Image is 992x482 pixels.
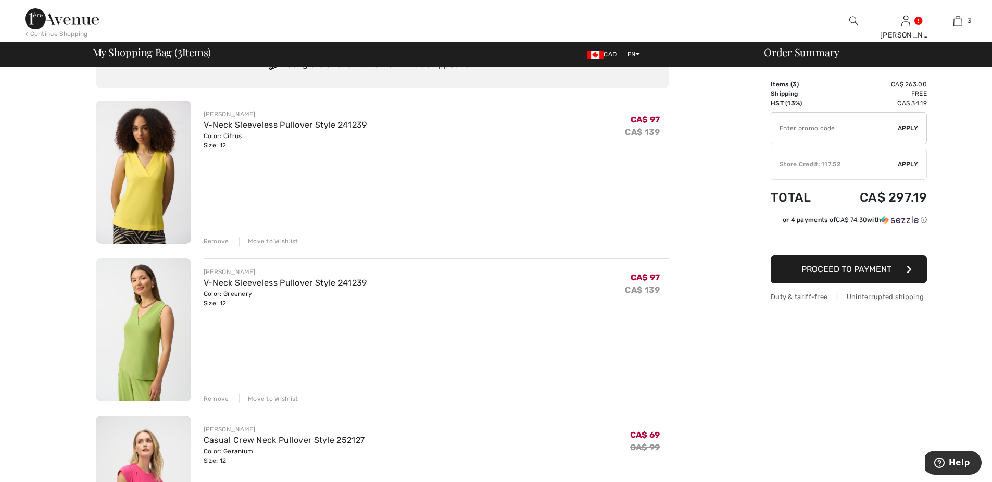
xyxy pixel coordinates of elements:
a: V-Neck Sleeveless Pullover Style 241239 [204,278,367,288]
span: CA$ 74.30 [836,216,867,224]
button: Proceed to Payment [771,255,927,283]
div: Remove [204,394,229,403]
div: Store Credit: 117.52 [771,159,898,169]
span: Proceed to Payment [801,264,891,274]
s: CA$ 99 [630,442,660,452]
a: V-Neck Sleeveless Pullover Style 241239 [204,120,367,130]
s: CA$ 139 [625,285,660,295]
img: search the website [849,15,858,27]
img: My Bag [953,15,962,27]
div: Duty & tariff-free | Uninterrupted shipping [771,292,927,302]
input: Promo code [771,113,898,144]
td: Free [830,89,927,98]
div: Move to Wishlist [239,237,298,246]
div: [PERSON_NAME] [880,30,931,41]
span: 3 [178,44,182,58]
img: V-Neck Sleeveless Pullover Style 241239 [96,258,191,402]
td: Items ( ) [771,80,830,89]
img: V-Neck Sleeveless Pullover Style 241239 [96,101,191,244]
td: Shipping [771,89,830,98]
div: Remove [204,237,229,246]
span: CA$ 97 [631,115,660,125]
span: 3 [968,16,971,26]
div: Move to Wishlist [239,394,298,403]
a: Sign In [901,16,910,26]
span: EN [627,51,641,58]
span: Apply [898,123,919,133]
s: CA$ 139 [625,127,660,137]
a: Casual Crew Neck Pullover Style 252127 [204,435,365,445]
span: CAD [587,51,621,58]
span: CA$ 69 [630,430,660,440]
td: CA$ 297.19 [830,180,927,215]
div: Order Summary [751,47,986,57]
span: Apply [898,159,919,169]
div: [PERSON_NAME] [204,425,365,434]
div: [PERSON_NAME] [204,267,367,277]
div: < Continue Shopping [25,29,88,39]
span: My Shopping Bag ( Items) [93,47,211,57]
div: Color: Citrus Size: 12 [204,131,367,150]
td: Total [771,180,830,215]
a: 3 [932,15,983,27]
img: My Info [901,15,910,27]
span: CA$ 97 [631,273,660,282]
td: CA$ 263.00 [830,80,927,89]
img: Sezzle [881,215,919,225]
div: or 4 payments ofCA$ 74.30withSezzle Click to learn more about Sezzle [771,215,927,228]
span: 3 [793,81,797,88]
div: Color: Geranium Size: 12 [204,447,365,465]
div: or 4 payments of with [783,215,927,225]
td: CA$ 34.19 [830,98,927,108]
div: Color: Greenery Size: 12 [204,289,367,308]
td: HST (13%) [771,98,830,108]
img: Canadian Dollar [587,51,604,59]
div: [PERSON_NAME] [204,109,367,119]
iframe: PayPal-paypal [771,228,927,252]
img: 1ère Avenue [25,8,99,29]
iframe: Opens a widget where you can find more information [925,451,982,477]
